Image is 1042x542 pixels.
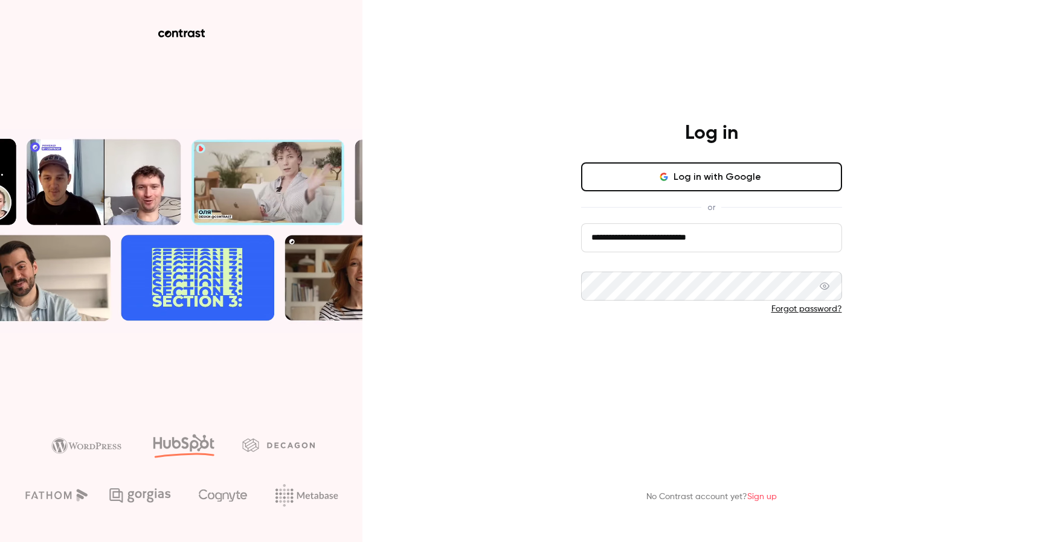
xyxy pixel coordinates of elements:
a: Forgot password? [771,305,842,313]
a: Sign up [747,493,777,501]
button: Log in [581,334,842,363]
span: or [701,201,721,214]
button: Log in with Google [581,162,842,191]
img: decagon [242,438,315,451]
p: No Contrast account yet? [646,491,777,503]
h4: Log in [685,121,738,145]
